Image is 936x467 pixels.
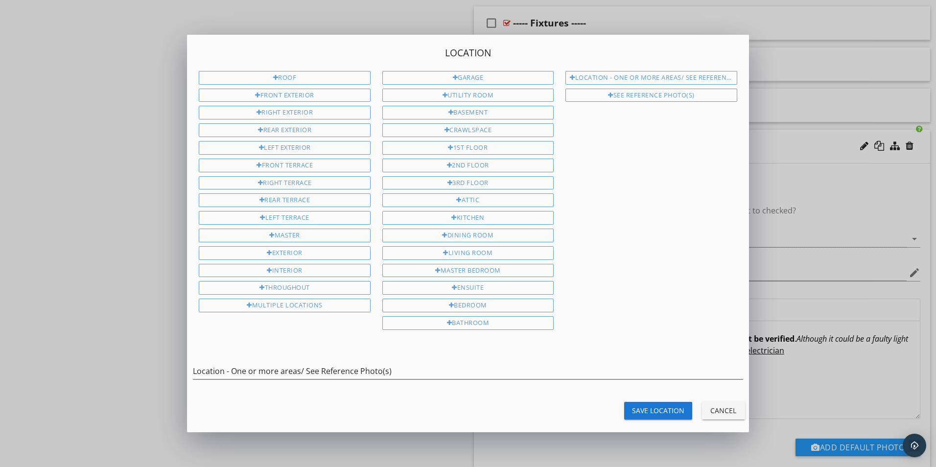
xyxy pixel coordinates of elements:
[382,316,554,330] div: Bathroom
[382,176,554,190] div: 3rd Floor
[382,89,554,102] div: Utility Room
[382,159,554,172] div: 2nd Floor
[199,176,370,190] div: Right Terrace
[382,229,554,242] div: Dining Room
[382,193,554,207] div: Attic
[199,299,370,312] div: Multiple Locations
[702,402,745,420] button: Cancel
[903,434,926,457] div: Open Intercom Messenger
[382,141,554,155] div: 1st Floor
[199,89,370,102] div: Front Exterior
[199,281,370,295] div: Throughout
[199,159,370,172] div: Front terrace
[382,299,554,312] div: Bedroom
[382,281,554,295] div: Ensuite
[382,123,554,137] div: Crawlspace
[624,402,692,420] button: Save Location
[199,264,370,278] div: Interior
[199,141,370,155] div: Left Exterior
[199,193,370,207] div: Rear Terrace
[199,211,370,225] div: Left Terrace
[199,47,737,59] h4: Location
[199,106,370,119] div: Right Exterior
[632,405,684,416] div: Save Location
[382,71,554,85] div: Garage
[565,71,737,85] div: Location - One or more areas/ See Reference Photo(s)
[710,405,737,416] div: Cancel
[382,264,554,278] div: Master Bedroom
[199,229,370,242] div: Master
[199,123,370,137] div: Rear Exterior
[382,246,554,260] div: Living Room
[193,363,743,379] input: Use the buttons above to build a location. Click this box to customize.
[565,89,737,102] div: See reference Photo(s)
[382,211,554,225] div: Kitchen
[199,246,370,260] div: Exterior
[382,106,554,119] div: Basement
[199,71,370,85] div: Roof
